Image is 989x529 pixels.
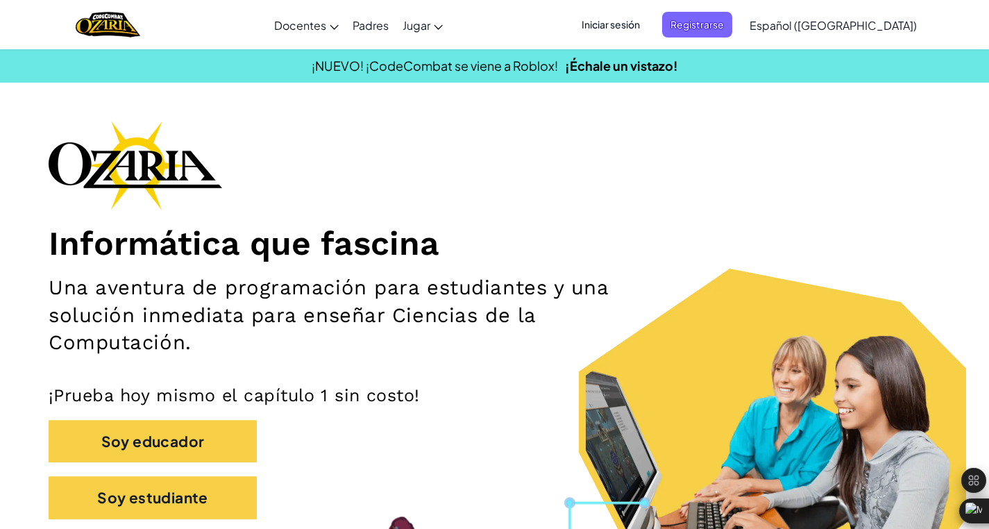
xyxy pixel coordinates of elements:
a: Jugar [396,6,450,44]
button: Soy educador [49,420,257,462]
img: Ozaria branding logo [49,121,222,210]
button: Registrarse [662,12,732,37]
a: Ozaria by CodeCombat logo [76,10,140,39]
button: Soy estudiante [49,476,257,519]
span: Español ([GEOGRAPHIC_DATA]) [750,18,917,33]
a: Padres [346,6,396,44]
a: Docentes [267,6,346,44]
span: Jugar [403,18,430,33]
button: Iniciar sesión [573,12,648,37]
span: Docentes [274,18,326,33]
img: Home [76,10,140,39]
a: ¡Échale un vistazo! [565,58,678,74]
span: ¡NUEVO! ¡CodeCombat se viene a Roblox! [312,58,558,74]
a: Español ([GEOGRAPHIC_DATA]) [743,6,924,44]
h1: Informática que fascina [49,224,940,264]
p: ¡Prueba hoy mismo el capítulo 1 sin costo! [49,385,940,406]
h2: Una aventura de programación para estudiantes y una solución inmediata para enseñar Ciencias de l... [49,274,646,357]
